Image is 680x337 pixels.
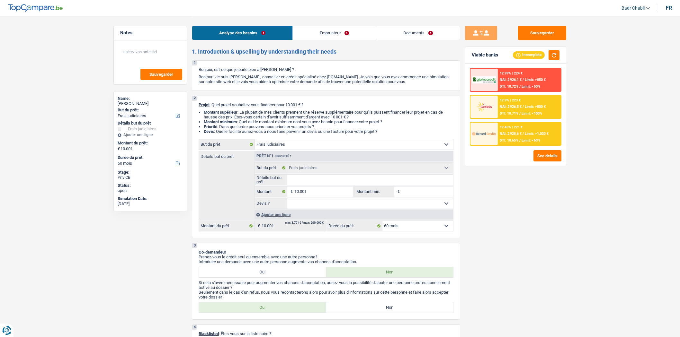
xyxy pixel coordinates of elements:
div: 1 [192,61,197,65]
span: Limit: <60% [522,138,540,143]
div: 12.9% | 223 € [500,98,521,102]
span: Badr Chabli [622,5,645,11]
div: Ajouter une ligne [255,210,453,219]
span: Limit: >800 € [525,105,546,109]
p: : Quel projet souhaitez-vous financer pour 10 001 € ? [199,102,453,107]
span: Limit: >1.033 € [525,132,549,136]
label: Durée du prêt: [118,155,182,160]
li: : La plupart de mes clients prennent une réserve supplémentaire pour qu'ils puissent financer leu... [204,110,453,119]
img: AlphaCredit [472,76,496,84]
div: Name: [118,96,183,101]
div: Viable banks [472,52,498,58]
p: : Êtes-vous sur la liste noire ? [199,331,453,336]
label: Oui [199,302,326,313]
li: : Dans quel ordre pouvons-nous prioriser vos projets ? [204,124,453,129]
div: Ajouter une ligne [118,133,183,137]
div: Prêt n°1 [255,154,293,158]
span: Devis [204,129,214,134]
div: Détails but du prêt [118,121,183,126]
div: 3 [192,243,197,248]
li: : Quelle facilité auriez-vous à nous faire parvenir un devis ou une facture pour votre projet ? [204,129,453,134]
span: / [519,84,521,89]
label: But du prêt: [118,108,182,113]
span: / [523,132,524,136]
span: Co-demandeur [199,250,226,255]
strong: Montant minimum [204,119,237,124]
span: Limit: >850 € [525,78,546,82]
strong: Montant supérieur [204,110,237,115]
span: € [255,221,262,231]
span: € [287,186,294,197]
span: DTI: 18.65% [500,138,518,143]
div: 4 [192,325,197,330]
img: Record Credits [472,128,496,140]
div: open [118,188,183,193]
img: Cofidis [472,101,496,113]
label: Montant du prêt [199,221,255,231]
span: / [523,78,524,82]
span: € [118,146,120,151]
label: Non [326,267,453,277]
span: NAI: 2 928,6 € [500,132,522,136]
p: Bonjour ! Je suis [PERSON_NAME], conseiller en crédit spécialisé chez [DOMAIN_NAME]. Je vois que ... [199,74,453,84]
span: Limit: <50% [522,84,540,89]
span: / [523,105,524,109]
span: - Priorité 1 [273,154,292,158]
p: Si cela s'avère nécessaire pour augmenter vos chances d'acceptation, auriez-vous la possibilité d... [199,280,453,290]
p: Bonjour, est-ce que je parle bien à [PERSON_NAME] ? [199,67,453,72]
div: min: 3.701 € / max: 200.000 € [285,221,324,224]
label: Montant [255,186,287,197]
p: Introduire une demande avec une autre personne augmente vos chances d'acceptation. [199,259,453,264]
div: [PERSON_NAME] [118,101,183,106]
span: DTI: 18.72% [500,84,518,89]
li: : Quel est le montant minimum dont vous avez besoin pour financer votre projet ? [204,119,453,124]
strong: Priorité [204,124,217,129]
span: DTI: 18.71% [500,111,518,116]
button: Sauvegarder [140,69,182,80]
span: Sauvegarder [149,72,173,76]
span: NAI: 2 926,1 € [500,78,522,82]
a: Documents [376,26,460,40]
span: € [394,186,401,197]
span: Projet [199,102,210,107]
span: Blacklisted [199,331,219,336]
span: Limit: <100% [522,111,542,116]
a: Analyse des besoins [192,26,292,40]
div: 12.99% | 224 € [500,71,523,75]
button: Sauvegarder [518,26,566,40]
div: 2 [192,96,197,101]
label: Devis ? [255,198,287,209]
span: / [519,111,521,116]
label: Montant du prêt: [118,141,182,146]
label: Oui [199,267,326,277]
label: Non [326,302,453,313]
label: Durée du prêt: [327,221,382,231]
img: TopCompare Logo [8,4,63,12]
button: See details [533,150,561,161]
label: But du prêt [199,139,255,150]
p: Prenez-vous le crédit seul ou ensemble avec une autre personne? [199,255,453,259]
span: NAI: 2 926,5 € [500,105,522,109]
div: 12.45% | 221 € [500,125,523,129]
div: Simulation Date: [118,196,183,201]
div: Stage: [118,170,183,175]
div: fr [666,5,672,11]
label: Détails but du prêt [199,151,255,159]
a: Emprunteur [293,26,376,40]
label: Montant min. [355,186,394,197]
div: Incomplete [513,51,545,58]
a: Badr Chabli [616,3,650,13]
label: But du prêt [255,163,287,173]
h5: Notes [120,30,180,36]
div: Priv CB [118,175,183,180]
div: Status: [118,183,183,188]
label: Détails but du prêt [255,175,287,185]
p: Seulement dans le cas d'un refus, nous vous recontacterons alors pour avoir plus d'informations s... [199,290,453,299]
div: [DATE] [118,201,183,206]
h2: 1. Introduction & upselling by understanding their needs [192,48,460,55]
span: / [519,138,521,143]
